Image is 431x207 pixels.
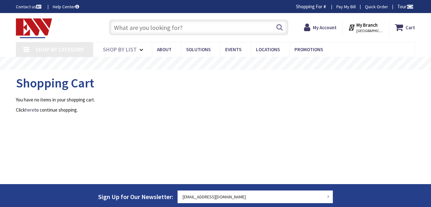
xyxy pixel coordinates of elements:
[16,107,415,113] p: Click to continue shopping.
[395,22,415,33] a: Cart
[16,96,415,103] p: You have no items in your shopping cart.
[406,22,415,33] strong: Cart
[16,3,43,10] a: Contact us
[397,3,414,10] span: Tour
[296,3,322,10] span: Shopping For
[313,24,337,31] strong: My Account
[103,46,137,53] span: Shop By List
[16,76,415,90] h1: Shopping Cart
[356,22,378,28] strong: My Branch
[157,46,172,52] span: About
[178,190,333,203] input: Enter your email address
[158,60,274,67] rs-layer: Free Same Day Pickup at 19 Locations
[365,3,388,10] a: Quick Order
[225,46,241,52] span: Events
[109,19,288,35] input: What are you looking for?
[16,18,52,38] img: Electrical Wholesalers, Inc.
[336,3,356,10] a: Pay My Bill
[348,22,383,33] div: My Branch [GEOGRAPHIC_DATA], [GEOGRAPHIC_DATA]
[25,107,34,113] a: here
[323,3,326,10] strong: #
[186,46,211,52] span: Solutions
[356,28,383,33] span: [GEOGRAPHIC_DATA], [GEOGRAPHIC_DATA]
[256,46,280,52] span: Locations
[294,46,323,52] span: Promotions
[304,22,337,33] a: My Account
[98,193,173,201] span: Sign Up for Our Newsletter:
[53,3,79,10] a: Help Center
[36,46,84,53] span: Shop By Category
